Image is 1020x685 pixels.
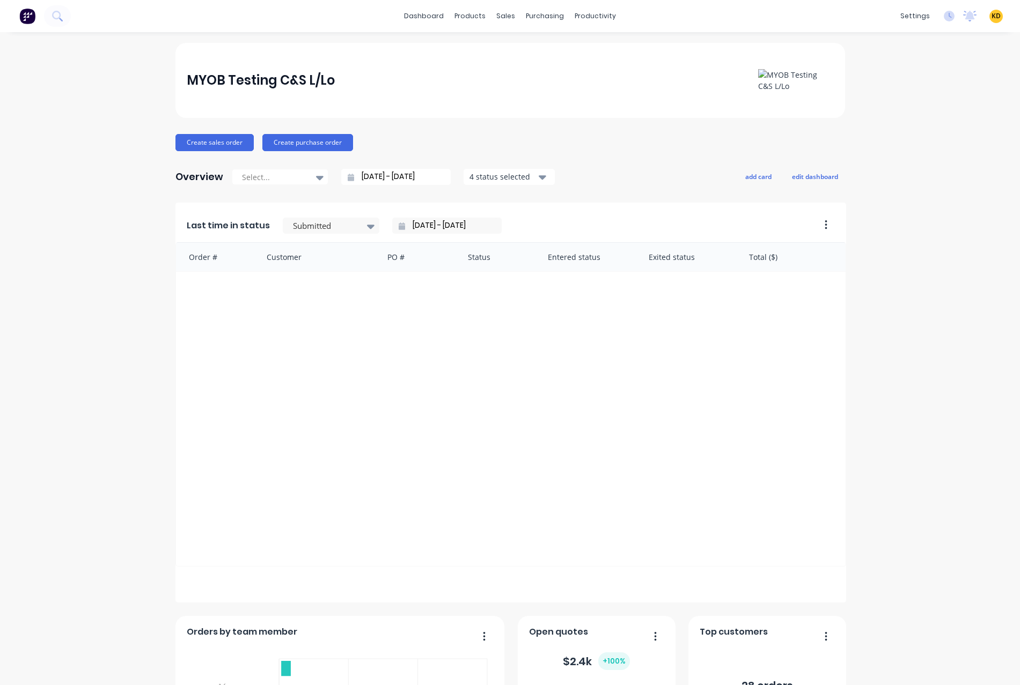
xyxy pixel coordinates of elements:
div: $ 2.4k [563,652,630,670]
button: Create purchase order [262,134,353,151]
span: Orders by team member [187,626,297,638]
span: Last time in status [187,219,270,232]
div: sales [491,8,520,24]
div: Order # [176,243,256,271]
img: Factory [19,8,35,24]
div: productivity [569,8,621,24]
div: + 100 % [598,652,630,670]
div: Overview [175,166,223,188]
div: Exited status [638,243,738,271]
img: MYOB Testing C&S L/Lo [758,69,833,92]
div: PO # [377,243,457,271]
span: Open quotes [529,626,588,638]
span: Top customers [700,626,768,638]
span: KD [992,11,1001,21]
div: Total ($) [738,243,846,271]
button: edit dashboard [785,169,845,183]
button: add card [738,169,779,183]
div: Customer [256,243,377,271]
button: 4 status selected [464,169,555,185]
div: MYOB Testing C&S L/Lo [187,70,335,91]
div: settings [895,8,935,24]
a: dashboard [399,8,449,24]
div: products [449,8,491,24]
div: purchasing [520,8,569,24]
div: 4 status selected [469,171,537,182]
div: Status [457,243,538,271]
div: Entered status [537,243,637,271]
button: Create sales order [175,134,254,151]
input: Filter by date [405,218,497,234]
